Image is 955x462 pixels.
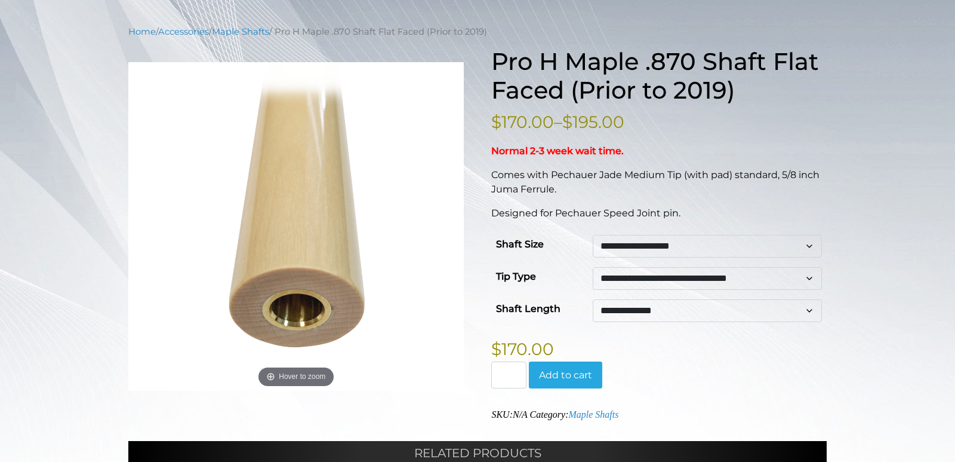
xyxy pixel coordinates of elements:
label: Tip Type [496,267,536,286]
label: Shaft Length [496,299,560,319]
p: – [491,109,827,134]
span: N/A [513,409,528,420]
h1: Pro H Maple .870 Shaft Flat Faced (Prior to 2019) [491,47,827,105]
span: Category: [530,409,619,420]
span: SKU: [491,409,527,420]
input: Product quantity [491,362,526,389]
a: pro h maple .870 flatHover to zoom [128,62,464,391]
span: $ [491,112,501,132]
p: Comes with Pechauer Jade Medium Tip (with pad) standard, 5/8 inch Juma Ferrule. [491,168,827,197]
bdi: 170.00 [491,112,554,132]
label: Shaft Size [496,235,544,254]
button: Add to cart [529,362,602,389]
p: Designed for Pechauer Speed Joint pin. [491,206,827,221]
span: $ [491,339,501,359]
a: Accessories [158,26,209,37]
a: Maple Shafts [568,409,618,420]
strong: Normal 2-3 week wait time. [491,145,624,157]
a: Home [128,26,156,37]
span: $ [562,112,572,132]
nav: Breadcrumb [128,25,827,38]
bdi: 195.00 [562,112,624,132]
img: pro h maple .870 flat [128,62,464,391]
a: Maple Shafts [212,26,269,37]
bdi: 170.00 [491,339,554,359]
